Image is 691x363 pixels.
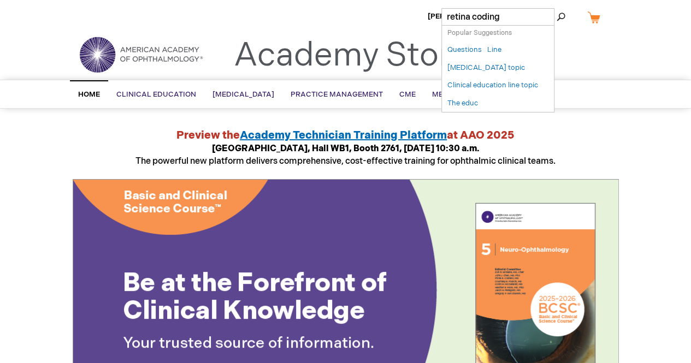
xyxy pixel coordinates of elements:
[240,129,447,142] a: Academy Technician Training Platform
[116,90,196,99] span: Clinical Education
[176,129,515,142] strong: Preview the at AAO 2025
[447,29,512,37] span: Popular Suggestions
[447,98,478,109] a: The educ
[487,45,501,55] a: Line
[78,90,100,99] span: Home
[135,144,556,166] span: The powerful new platform delivers comprehensive, cost-effective training for ophthalmic clinical...
[212,90,274,99] span: [MEDICAL_DATA]
[447,45,482,55] a: Questions
[447,63,525,73] a: [MEDICAL_DATA] topic
[399,90,416,99] span: CME
[428,12,488,21] a: [PERSON_NAME]
[528,5,570,27] span: Search
[432,90,481,99] span: Membership
[234,36,469,75] a: Academy Store
[291,90,383,99] span: Practice Management
[447,80,538,91] a: Clinical education line topic
[441,8,554,26] input: Name, # or keyword
[212,144,480,154] strong: [GEOGRAPHIC_DATA], Hall WB1, Booth 2761, [DATE] 10:30 a.m.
